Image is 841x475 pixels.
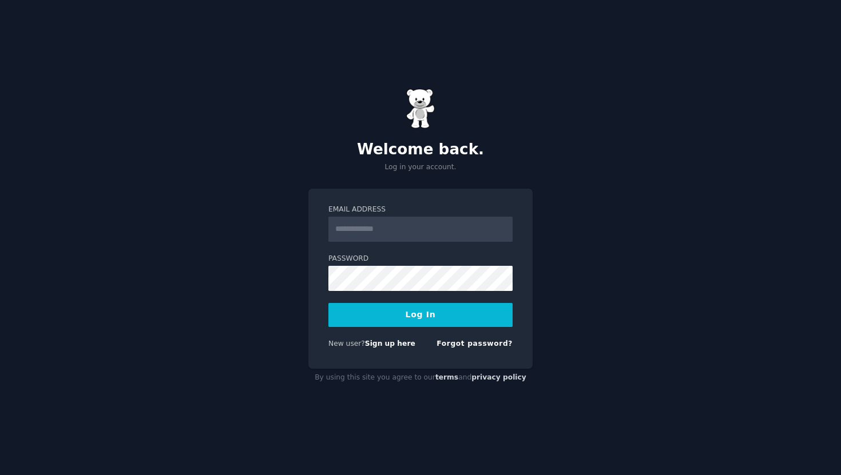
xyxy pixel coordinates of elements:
[328,340,365,348] span: New user?
[406,89,435,129] img: Gummy Bear
[328,254,513,264] label: Password
[308,369,533,387] div: By using this site you agree to our and
[328,205,513,215] label: Email Address
[328,303,513,327] button: Log In
[365,340,415,348] a: Sign up here
[437,340,513,348] a: Forgot password?
[435,373,458,381] a: terms
[471,373,526,381] a: privacy policy
[308,141,533,159] h2: Welcome back.
[308,162,533,173] p: Log in your account.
